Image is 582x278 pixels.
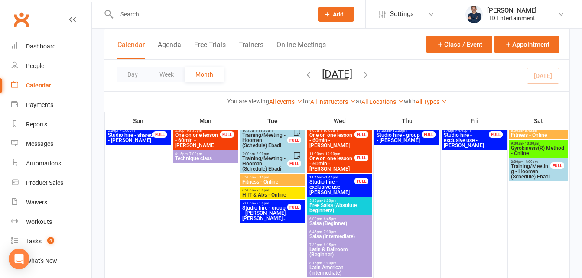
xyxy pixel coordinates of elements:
div: Reports [26,121,47,128]
span: - 9:00pm [322,261,336,265]
span: Studio hire - exclusive use - [PERSON_NAME] [443,133,489,148]
span: - 7:00pm [255,188,269,192]
div: FULL [287,137,301,143]
span: Studio hire - exclusive use - [PERSON_NAME] [309,179,355,195]
div: HD Entertainment [487,14,536,22]
span: Salsa (Intermediate) [309,234,371,239]
button: Day [117,67,149,82]
span: 11:45am [309,175,355,179]
th: Sat [508,112,569,130]
span: 9:00am [510,142,566,145]
span: 4 [47,237,54,244]
a: All Types [416,98,447,105]
span: 11:00am [309,152,355,156]
div: FULL [354,155,368,161]
input: Search... [114,8,306,20]
span: - 12:00pm [324,152,340,156]
a: Reports [11,115,91,134]
a: Payments [11,95,91,115]
span: HIIT & Abs - Online [242,192,303,197]
span: 6:15pm [175,152,236,156]
div: FULL [153,131,167,138]
span: Training/Meeting - Hooman (Schedule) Ebadi [242,156,288,171]
span: - 4:00pm [523,160,538,164]
div: Tasks [26,238,42,245]
span: 10:30am [376,129,422,133]
th: Mon [172,112,239,130]
span: - 6:15pm [255,175,269,179]
a: All Locations [361,98,404,105]
button: Agenda [158,41,181,59]
button: Week [149,67,185,82]
span: - 3:00pm [255,152,269,156]
span: Studio hire - group - [PERSON_NAME], [PERSON_NAME]... [242,205,288,221]
span: Latin & Ballroom (Beginner) [309,247,371,257]
div: Automations [26,160,61,167]
div: FULL [354,131,368,138]
div: Dashboard [26,43,56,50]
span: 6:30pm [242,188,303,192]
img: thumb_image1646563817.png [465,6,483,23]
span: 6:45pm [309,230,371,234]
span: Studio hire - shared - [PERSON_NAME] [107,133,153,143]
div: FULL [489,131,503,138]
strong: for [302,98,310,105]
span: - 8:15pm [322,243,336,247]
div: Messages [26,140,53,147]
span: Studio hire - group - [PERSON_NAME] [376,133,422,143]
span: 2:00pm [242,152,288,156]
strong: You are viewing [227,98,269,105]
span: One on one lesson - 60min - [PERSON_NAME] [175,133,221,148]
th: Wed [306,112,374,130]
a: Dashboard [11,37,91,56]
a: People [11,56,91,76]
div: People [26,62,44,69]
a: All events [269,98,302,105]
div: FULL [287,204,301,210]
span: 7:00pm [242,201,288,205]
div: FULL [354,178,368,184]
div: Open Intercom Messenger [9,249,29,269]
span: Free Salsa (Absolute beginners) [309,203,371,213]
span: 9:00am [309,129,355,133]
span: - 7:00pm [188,152,202,156]
div: [PERSON_NAME] [487,6,536,14]
span: 6:00pm [309,217,371,221]
a: All Instructors [310,98,356,105]
a: Workouts [11,212,91,232]
span: - 8:00pm [255,201,269,205]
span: Training/Meeting - Hooman (Schedule) Ebadi [242,133,288,148]
span: - 6:45pm [322,217,336,221]
span: Training/Meeting - Hooman (Schedule) Ebadi [510,164,551,179]
span: - 1:45pm [324,175,338,179]
span: One on one lesson - 60min - [PERSON_NAME] [309,156,355,171]
strong: at [356,98,361,105]
span: 3:00pm [510,160,551,164]
span: 5:30pm [242,175,303,179]
div: Product Sales [26,179,63,186]
div: Calendar [26,82,51,89]
a: Waivers [11,193,91,212]
span: - 7:30pm [322,230,336,234]
button: Calendar [117,41,145,59]
div: FULL [220,131,234,138]
a: Product Sales [11,173,91,193]
button: Free Trials [194,41,226,59]
a: Messages [11,134,91,154]
span: Add [333,11,344,18]
a: Automations [11,154,91,173]
a: What's New [11,251,91,271]
div: Waivers [26,199,47,206]
div: FULL [422,131,436,138]
button: Class / Event [426,36,492,53]
a: Tasks 4 [11,232,91,251]
span: 10:30am [242,129,288,133]
span: 7:30pm [309,243,371,247]
th: Sun [105,112,172,130]
th: Thu [374,112,441,130]
span: Settings [390,4,414,24]
span: 8:00am [510,129,566,133]
span: - 3:30pm [188,129,202,133]
span: - 4:45pm [456,129,471,133]
span: Salsa (Beginner) [309,221,371,226]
